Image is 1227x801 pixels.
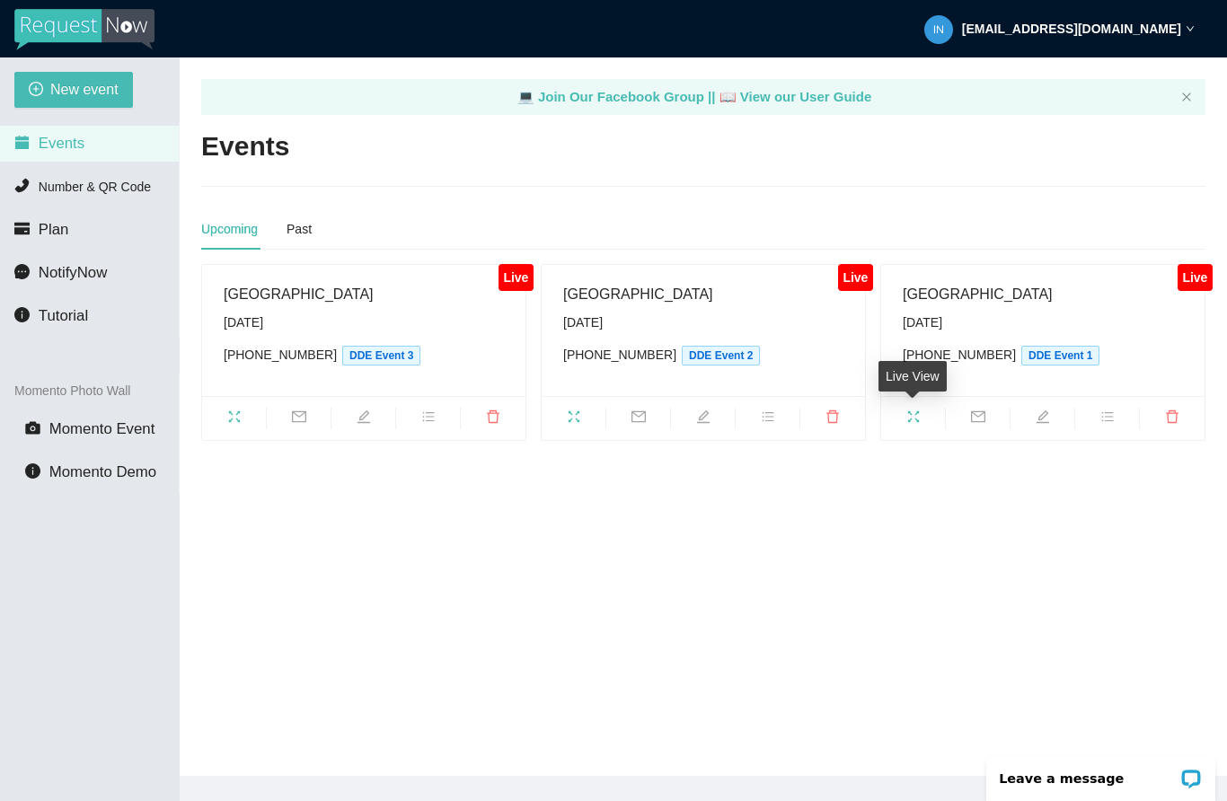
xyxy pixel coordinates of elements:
[39,264,107,281] span: NotifyNow
[563,345,843,365] div: [PHONE_NUMBER]
[682,346,760,365] span: DDE Event 2
[14,178,30,193] span: phone
[1011,409,1074,429] span: edit
[14,221,30,236] span: credit-card
[224,283,504,305] div: [GEOGRAPHIC_DATA]
[924,15,953,44] img: d01eb085664dd1b1b0f3fb614695c60d
[563,283,843,305] div: [GEOGRAPHIC_DATA]
[50,78,119,101] span: New event
[14,307,30,322] span: info-circle
[1181,92,1192,103] button: close
[29,82,43,99] span: plus-circle
[14,9,154,50] img: RequestNow
[962,22,1181,36] strong: [EMAIL_ADDRESS][DOMAIN_NAME]
[881,409,945,429] span: fullscreen
[838,264,873,291] div: Live
[39,135,84,152] span: Events
[1178,264,1213,291] div: Live
[878,361,947,392] div: Live View
[331,409,395,429] span: edit
[563,312,843,332] div: [DATE]
[499,264,534,291] div: Live
[671,409,735,429] span: edit
[49,420,155,437] span: Momento Event
[606,409,670,429] span: mail
[25,420,40,436] span: camera
[224,345,504,365] div: [PHONE_NUMBER]
[14,72,133,108] button: plus-circleNew event
[1181,92,1192,102] span: close
[800,409,865,429] span: delete
[39,307,88,324] span: Tutorial
[1186,24,1195,33] span: down
[14,264,30,279] span: message
[517,89,719,104] a: laptop Join Our Facebook Group ||
[1075,409,1139,429] span: bars
[461,409,525,429] span: delete
[719,89,737,104] span: laptop
[396,409,460,429] span: bars
[39,221,69,238] span: Plan
[903,345,1183,365] div: [PHONE_NUMBER]
[287,219,312,239] div: Past
[736,409,799,429] span: bars
[542,409,605,429] span: fullscreen
[201,219,258,239] div: Upcoming
[975,744,1227,801] iframe: LiveChat chat widget
[903,312,1183,332] div: [DATE]
[342,346,420,365] span: DDE Event 3
[14,135,30,150] span: calendar
[1140,409,1205,429] span: delete
[517,89,534,104] span: laptop
[202,409,266,429] span: fullscreen
[224,312,504,332] div: [DATE]
[49,463,156,480] span: Momento Demo
[719,89,872,104] a: laptop View our User Guide
[903,283,1183,305] div: [GEOGRAPHIC_DATA]
[39,180,151,194] span: Number & QR Code
[946,409,1010,429] span: mail
[25,463,40,479] span: info-circle
[267,409,331,429] span: mail
[1021,346,1099,365] span: DDE Event 1
[201,128,289,165] h2: Events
